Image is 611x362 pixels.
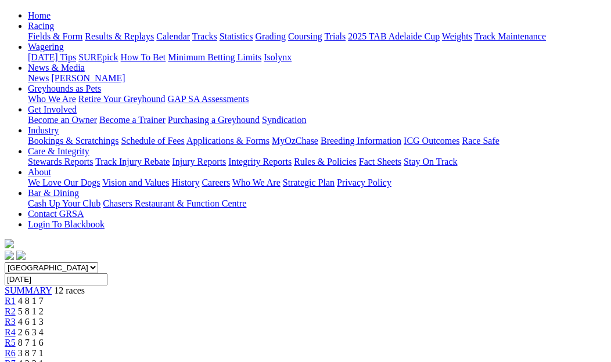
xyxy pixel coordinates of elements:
div: Wagering [28,52,606,63]
a: R1 [5,296,16,306]
a: Integrity Reports [228,157,292,166]
a: Careers [202,178,230,187]
a: Get Involved [28,104,77,114]
a: R2 [5,306,16,316]
a: Fact Sheets [359,157,401,166]
img: logo-grsa-white.png [5,239,14,248]
span: 3 8 7 1 [18,348,44,358]
span: 4 6 1 3 [18,317,44,327]
a: Isolynx [264,52,292,62]
input: Select date [5,273,107,285]
a: Injury Reports [172,157,226,166]
a: Privacy Policy [337,178,391,187]
span: 4 8 1 7 [18,296,44,306]
a: Stewards Reports [28,157,93,166]
a: Schedule of Fees [121,136,184,146]
span: 12 races [54,285,85,295]
a: Breeding Information [321,136,401,146]
a: Become an Owner [28,115,97,125]
a: Statistics [220,31,253,41]
span: 2 6 3 4 [18,327,44,337]
a: Racing [28,21,54,31]
a: R3 [5,317,16,327]
a: ICG Outcomes [404,136,459,146]
a: Home [28,10,51,20]
a: Fields & Form [28,31,82,41]
a: Greyhounds as Pets [28,84,101,93]
a: Stay On Track [404,157,457,166]
div: News & Media [28,73,606,84]
a: Industry [28,125,59,135]
div: Bar & Dining [28,198,606,209]
a: How To Bet [121,52,166,62]
span: 8 7 1 6 [18,338,44,347]
a: Calendar [156,31,190,41]
a: News [28,73,49,83]
a: Grading [256,31,286,41]
a: Strategic Plan [283,178,335,187]
a: Wagering [28,42,64,52]
div: About [28,178,606,188]
a: Coursing [288,31,322,41]
a: History [171,178,199,187]
a: Weights [442,31,472,41]
div: Care & Integrity [28,157,606,167]
div: Greyhounds as Pets [28,94,606,104]
a: Syndication [262,115,306,125]
a: Vision and Values [102,178,169,187]
span: 5 8 1 2 [18,306,44,316]
a: Contact GRSA [28,209,84,219]
a: About [28,167,51,177]
a: Who We Are [28,94,76,104]
a: 2025 TAB Adelaide Cup [348,31,440,41]
a: Care & Integrity [28,146,89,156]
a: Become a Trainer [99,115,166,125]
img: twitter.svg [16,251,26,260]
a: Login To Blackbook [28,219,105,229]
a: SUREpick [78,52,118,62]
a: Cash Up Your Club [28,198,100,208]
img: facebook.svg [5,251,14,260]
a: News & Media [28,63,85,73]
a: We Love Our Dogs [28,178,100,187]
a: Minimum Betting Limits [168,52,261,62]
a: Tracks [192,31,217,41]
a: Retire Your Greyhound [78,94,166,104]
a: Purchasing a Greyhound [168,115,260,125]
a: R5 [5,338,16,347]
a: [PERSON_NAME] [51,73,125,83]
a: R4 [5,327,16,337]
div: Get Involved [28,115,606,125]
a: Rules & Policies [294,157,357,166]
a: Who We Are [232,178,281,187]
a: Track Maintenance [475,31,546,41]
a: GAP SA Assessments [168,94,249,104]
a: Chasers Restaurant & Function Centre [103,198,246,208]
div: Industry [28,136,606,146]
div: Racing [28,31,606,42]
a: Trials [324,31,346,41]
a: Track Injury Rebate [95,157,170,166]
a: Bookings & Scratchings [28,136,118,146]
a: Results & Replays [85,31,154,41]
a: Race Safe [462,136,499,146]
a: R6 [5,348,16,358]
a: SUMMARY [5,285,52,295]
a: [DATE] Tips [28,52,76,62]
a: MyOzChase [272,136,318,146]
a: Applications & Forms [186,136,269,146]
a: Bar & Dining [28,188,79,198]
